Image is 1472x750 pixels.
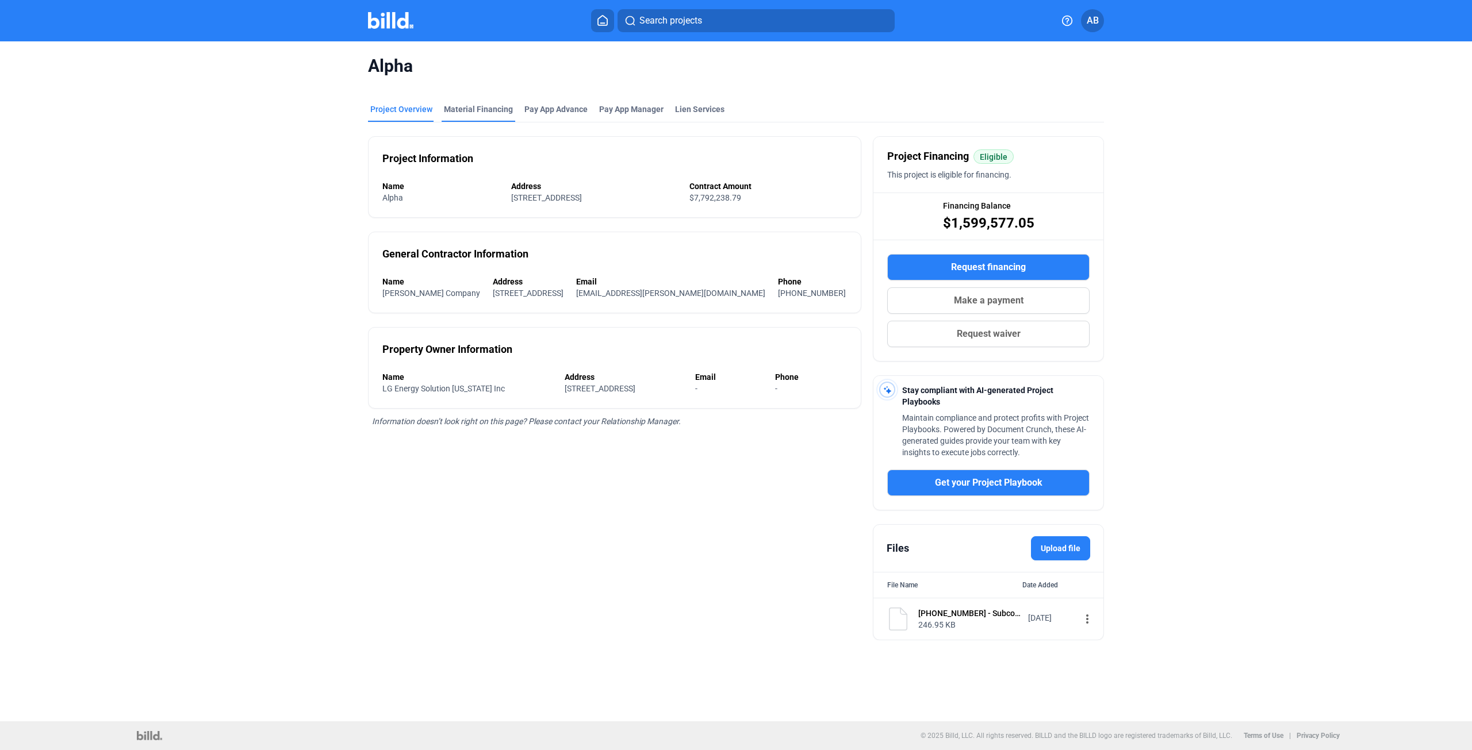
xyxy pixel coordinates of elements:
span: Make a payment [954,294,1023,307]
span: [PHONE_NUMBER] [778,289,846,298]
span: Pay App Manager [599,103,664,115]
span: Request waiver [957,327,1021,341]
b: Privacy Policy [1297,732,1340,740]
button: AB [1081,9,1104,32]
span: [STREET_ADDRESS] [511,193,582,202]
span: This project is eligible for financing. [887,170,1011,179]
div: [DATE] [1028,612,1074,624]
div: Address [511,180,677,192]
div: Email [576,276,766,287]
span: Get your Project Playbook [935,476,1042,490]
div: Lien Services [675,103,724,115]
span: - [775,384,777,393]
div: Project Information [382,151,473,167]
span: Maintain compliance and protect profits with Project Playbooks. Powered by Document Crunch, these... [902,413,1089,457]
span: [STREET_ADDRESS] [493,289,563,298]
button: Make a payment [887,287,1090,314]
span: [PERSON_NAME] Company [382,289,480,298]
p: | [1289,732,1291,740]
div: Phone [775,371,847,383]
mat-icon: more_vert [1080,612,1094,626]
span: LG Energy Solution [US_STATE] Inc [382,384,505,393]
img: logo [137,731,162,740]
span: [STREET_ADDRESS] [565,384,635,393]
label: Upload file [1031,536,1090,560]
div: Name [382,276,481,287]
div: File Name [887,579,918,591]
span: Project Financing [887,148,969,164]
p: © 2025 Billd, LLC. All rights reserved. BILLD and the BILLD logo are registered trademarks of Bil... [921,732,1232,740]
span: Alpha [382,193,403,202]
div: Name [382,180,500,192]
div: Date Added [1022,579,1090,591]
div: Material Financing [444,103,513,115]
div: General Contractor Information [382,246,528,262]
div: Address [565,371,684,383]
div: Pay App Advance [524,103,588,115]
span: Search projects [639,14,702,28]
span: Alpha [368,55,1104,77]
div: [PHONE_NUMBER] - Subcontract - Barin Group [918,607,1021,619]
button: Request waiver [887,321,1090,347]
img: Billd Company Logo [368,12,413,29]
span: $7,792,238.79 [689,193,741,202]
div: Phone [778,276,847,287]
b: Terms of Use [1244,732,1283,740]
span: [EMAIL_ADDRESS][PERSON_NAME][DOMAIN_NAME] [576,289,765,298]
div: 246.95 KB [918,619,1021,630]
span: Stay compliant with AI-generated Project Playbooks [902,386,1053,406]
span: Request financing [951,260,1026,274]
img: document [887,607,910,630]
div: Contract Amount [689,180,847,192]
mat-chip: Eligible [973,149,1014,164]
div: Email [695,371,764,383]
span: AB [1087,14,1099,28]
span: Financing Balance [943,200,1011,211]
span: Information doesn’t look right on this page? Please contact your Relationship Manager. [372,417,681,426]
button: Search projects [618,9,895,32]
div: Project Overview [370,103,432,115]
span: - [695,384,697,393]
button: Request financing [887,254,1090,280]
span: $1,599,577.05 [943,214,1034,232]
div: Name [382,371,553,383]
div: Files [887,540,909,556]
div: Property Owner Information [382,341,512,357]
button: Get your Project Playbook [887,470,1090,496]
div: Address [493,276,565,287]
